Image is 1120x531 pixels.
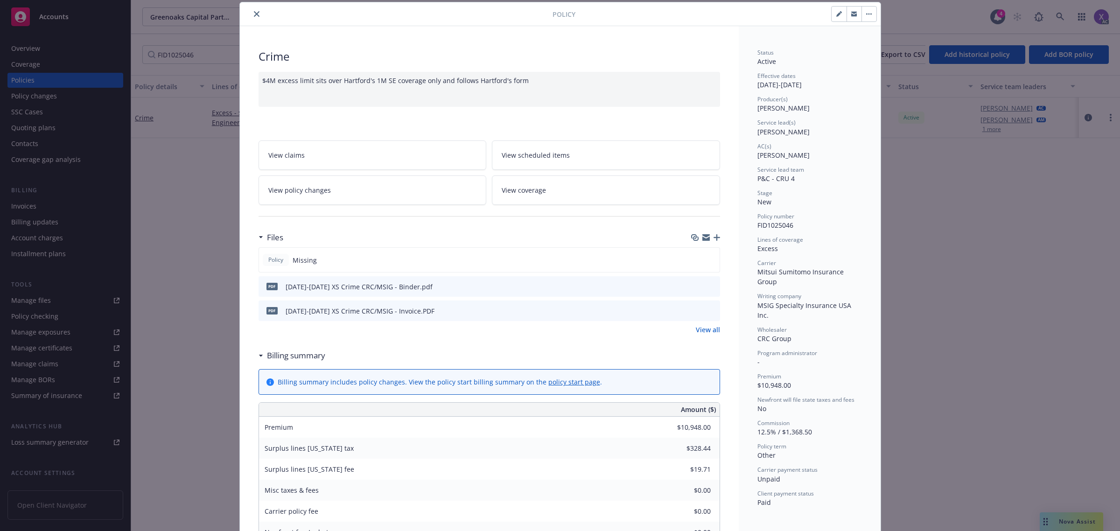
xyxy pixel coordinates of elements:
span: Writing company [757,292,801,300]
span: PDF [266,307,278,314]
input: 0.00 [656,420,716,434]
span: Status [757,49,774,56]
div: [DATE] - [DATE] [757,72,862,90]
span: [PERSON_NAME] [757,151,810,160]
input: 0.00 [656,441,716,455]
span: Mitsui Sumitomo Insurance Group [757,267,846,286]
span: Carrier policy fee [265,507,318,516]
span: Carrier payment status [757,466,818,474]
span: Missing [293,255,317,265]
h3: Files [267,231,283,244]
button: close [251,8,262,20]
span: Policy [553,9,575,19]
span: MSIG Specialty Insurance USA Inc. [757,301,853,320]
span: Amount ($) [681,405,716,414]
a: View coverage [492,175,720,205]
span: Client payment status [757,489,814,497]
span: AC(s) [757,142,771,150]
span: Surplus lines [US_STATE] fee [265,465,354,474]
input: 0.00 [656,504,716,518]
a: View all [696,325,720,335]
button: preview file [708,282,716,292]
span: Active [757,57,776,66]
span: Carrier [757,259,776,267]
a: View scheduled items [492,140,720,170]
span: CRC Group [757,334,791,343]
span: $10,948.00 [757,381,791,390]
span: - [757,357,760,366]
span: P&C - CRU 4 [757,174,795,183]
input: 0.00 [656,483,716,497]
span: Program administrator [757,349,817,357]
div: Crime [259,49,720,64]
span: Lines of coverage [757,236,803,244]
span: [PERSON_NAME] [757,104,810,112]
span: [PERSON_NAME] [757,127,810,136]
div: [DATE]-[DATE] XS Crime CRC/MSIG - Binder.pdf [286,282,433,292]
button: download file [693,282,700,292]
span: Policy number [757,212,794,220]
div: [DATE]-[DATE] XS Crime CRC/MSIG - Invoice.PDF [286,306,434,316]
span: Wholesaler [757,326,787,334]
div: Billing summary [259,349,325,362]
span: Policy term [757,442,786,450]
span: Misc taxes & fees [265,486,319,495]
span: Producer(s) [757,95,788,103]
span: Premium [757,372,781,380]
span: Newfront will file state taxes and fees [757,396,854,404]
span: Service lead team [757,166,804,174]
span: Commission [757,419,790,427]
input: 0.00 [656,462,716,476]
div: $4M excess limit sits over Hartford's 1M SE coverage only and follows Hartford's form [259,72,720,107]
span: Paid [757,498,771,507]
span: Effective dates [757,72,796,80]
a: View policy changes [259,175,487,205]
span: New [757,197,771,206]
span: FID1025046 [757,221,793,230]
span: View policy changes [268,185,331,195]
div: Billing summary includes policy changes. View the policy start billing summary on the . [278,377,602,387]
a: policy start page [548,377,600,386]
div: Files [259,231,283,244]
button: preview file [708,306,716,316]
a: View claims [259,140,487,170]
span: Other [757,451,776,460]
span: Policy [266,256,285,264]
h3: Billing summary [267,349,325,362]
button: download file [693,306,700,316]
span: 12.5% / $1,368.50 [757,427,812,436]
span: Surplus lines [US_STATE] tax [265,444,354,453]
span: View coverage [502,185,546,195]
span: Stage [757,189,772,197]
div: Excess [757,244,862,253]
span: View scheduled items [502,150,570,160]
span: pdf [266,283,278,290]
span: No [757,404,766,413]
span: Premium [265,423,293,432]
span: View claims [268,150,305,160]
span: Unpaid [757,475,780,483]
span: Service lead(s) [757,119,796,126]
